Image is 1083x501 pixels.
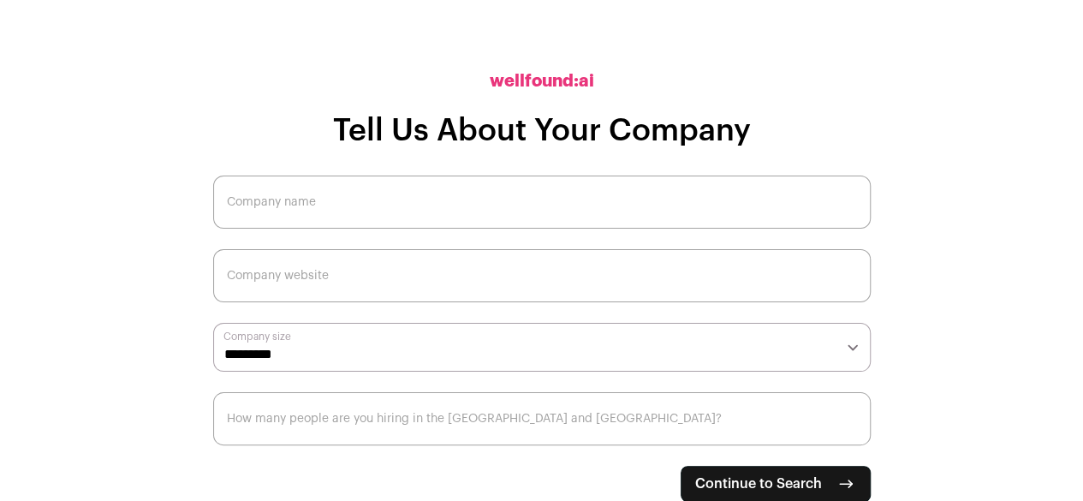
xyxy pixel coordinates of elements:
[333,114,751,148] h1: Tell Us About Your Company
[213,249,871,302] input: Company website
[213,392,871,445] input: How many people are you hiring in the US and Canada?
[695,474,822,494] span: Continue to Search
[213,176,871,229] input: Company name
[490,69,594,93] h2: wellfound:ai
